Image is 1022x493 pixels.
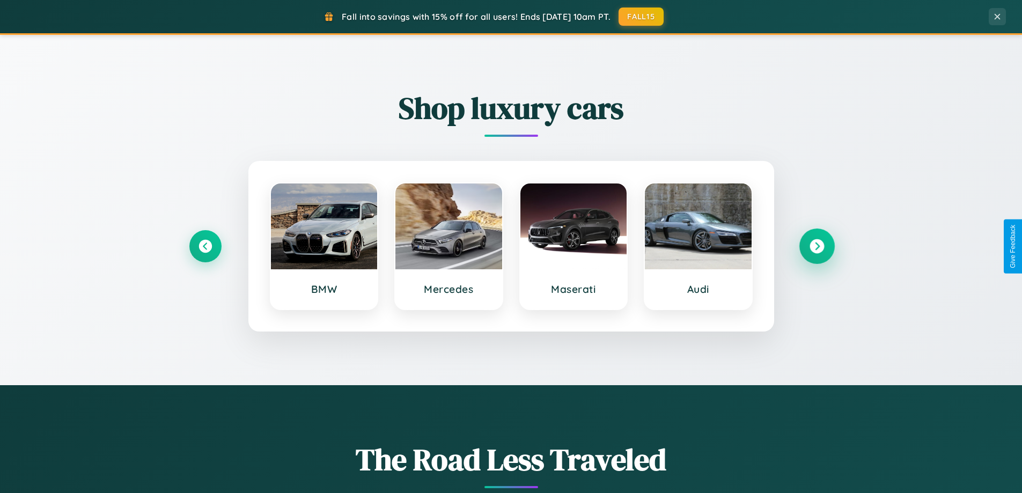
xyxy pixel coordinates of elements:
h3: Maserati [531,283,616,296]
h3: Audi [656,283,741,296]
div: Give Feedback [1009,225,1017,268]
h3: BMW [282,283,367,296]
h1: The Road Less Traveled [189,439,833,480]
span: Fall into savings with 15% off for all users! Ends [DATE] 10am PT. [342,11,611,22]
h3: Mercedes [406,283,491,296]
h2: Shop luxury cars [189,87,833,129]
button: FALL15 [619,8,664,26]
